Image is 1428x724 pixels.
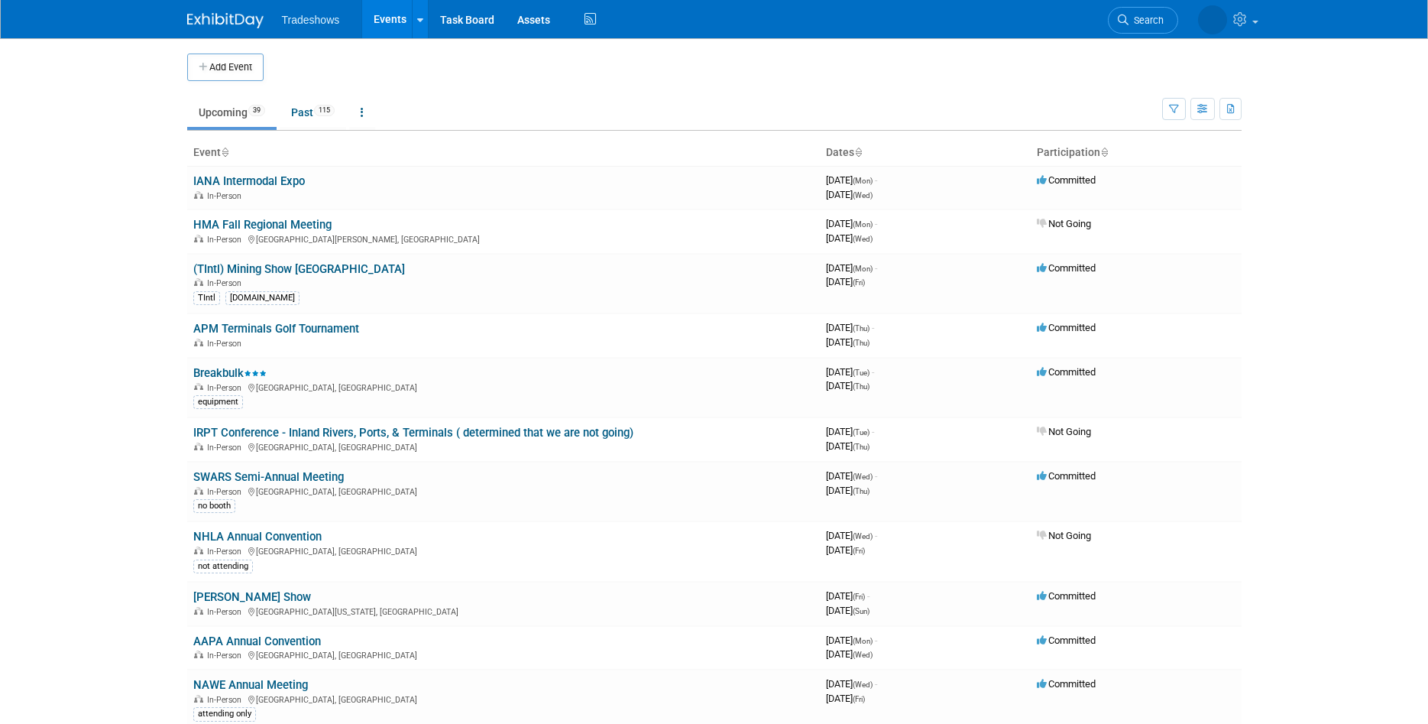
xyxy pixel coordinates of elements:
[853,428,869,437] span: (Tue)
[1037,366,1096,378] span: Committed
[1037,678,1096,690] span: Committed
[826,380,869,391] span: [DATE]
[194,191,203,199] img: In-Person Event
[853,547,865,555] span: (Fri)
[826,276,865,287] span: [DATE]
[193,693,814,705] div: [GEOGRAPHIC_DATA], [GEOGRAPHIC_DATA]
[314,105,335,116] span: 115
[282,14,340,26] span: Tradeshows
[1037,530,1091,541] span: Not Going
[875,174,877,186] span: -
[875,635,877,646] span: -
[1037,262,1096,274] span: Committed
[872,426,874,437] span: -
[193,544,814,557] div: [GEOGRAPHIC_DATA], [GEOGRAPHIC_DATA]
[826,678,877,690] span: [DATE]
[207,443,246,453] span: In-Person
[853,177,873,185] span: (Mon)
[853,651,873,659] span: (Wed)
[193,707,256,721] div: attending only
[853,278,865,287] span: (Fri)
[207,383,246,393] span: In-Person
[853,324,869,333] span: (Thu)
[194,547,203,554] img: In-Person Event
[826,590,869,602] span: [DATE]
[826,635,877,646] span: [DATE]
[875,262,877,274] span: -
[1037,470,1096,482] span: Committed
[193,381,814,393] div: [GEOGRAPHIC_DATA], [GEOGRAPHIC_DATA]
[854,146,862,158] a: Sort by Start Date
[867,590,869,602] span: -
[1037,174,1096,186] span: Committed
[207,651,246,661] span: In-Person
[853,235,873,243] span: (Wed)
[1037,635,1096,646] span: Committed
[1128,15,1164,26] span: Search
[194,278,203,286] img: In-Person Event
[207,191,246,201] span: In-Person
[193,590,311,604] a: [PERSON_NAME] Show
[207,695,246,705] span: In-Person
[826,485,869,496] span: [DATE]
[1037,590,1096,602] span: Committed
[826,174,877,186] span: [DATE]
[826,426,874,437] span: [DATE]
[207,339,246,349] span: In-Person
[193,291,220,305] div: TIntl
[194,443,203,450] img: In-Person Event
[1198,5,1227,34] img: Matlyn Lowrey
[194,339,203,346] img: In-Person Event
[194,695,203,703] img: In-Person Event
[820,140,1031,166] th: Dates
[826,470,877,482] span: [DATE]
[872,366,874,378] span: -
[193,262,405,276] a: (TIntl) Mining Show [GEOGRAPHIC_DATA]
[193,232,814,245] div: [GEOGRAPHIC_DATA][PERSON_NAME], [GEOGRAPHIC_DATA]
[1100,146,1108,158] a: Sort by Participation Type
[193,635,321,648] a: AAPA Annual Convention
[826,605,869,616] span: [DATE]
[853,368,869,377] span: (Tue)
[207,487,246,497] span: In-Person
[853,191,873,200] span: (Wed)
[826,232,873,244] span: [DATE]
[853,593,865,601] span: (Fri)
[248,105,265,116] span: 39
[875,678,877,690] span: -
[187,98,277,127] a: Upcoming39
[853,265,873,273] span: (Mon)
[1031,140,1242,166] th: Participation
[207,278,246,288] span: In-Person
[187,140,820,166] th: Event
[826,440,869,452] span: [DATE]
[193,485,814,497] div: [GEOGRAPHIC_DATA], [GEOGRAPHIC_DATA]
[194,487,203,495] img: In-Person Event
[207,607,246,617] span: In-Person
[826,218,877,229] span: [DATE]
[872,322,874,333] span: -
[193,470,344,484] a: SWARS Semi-Annual Meeting
[853,532,873,541] span: (Wed)
[193,530,322,544] a: NHLA Annual Convention
[853,637,873,645] span: (Mon)
[875,218,877,229] span: -
[280,98,346,127] a: Past115
[193,322,359,336] a: APM Terminals Golf Tournament
[826,336,869,348] span: [DATE]
[853,443,869,451] span: (Thu)
[187,13,264,28] img: ExhibitDay
[187,54,264,81] button: Add Event
[193,366,267,380] a: Breakbulk
[826,693,865,704] span: [DATE]
[853,339,869,347] span: (Thu)
[826,189,873,200] span: [DATE]
[1037,426,1091,437] span: Not Going
[194,607,203,615] img: In-Person Event
[826,648,873,660] span: [DATE]
[193,440,814,453] div: [GEOGRAPHIC_DATA], [GEOGRAPHIC_DATA]
[853,487,869,495] span: (Thu)
[193,605,814,617] div: [GEOGRAPHIC_DATA][US_STATE], [GEOGRAPHIC_DATA]
[193,499,235,513] div: no booth
[853,382,869,391] span: (Thu)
